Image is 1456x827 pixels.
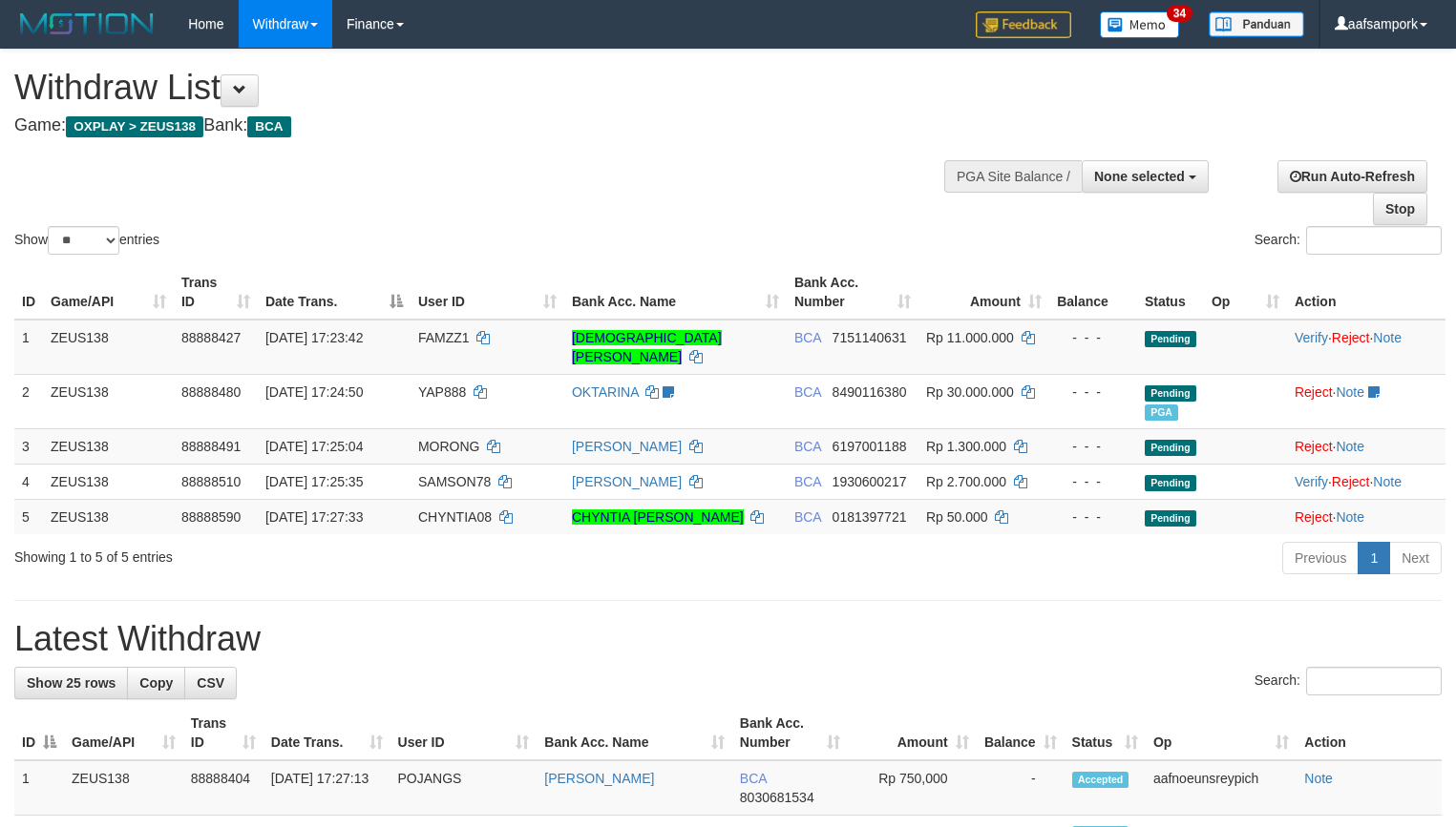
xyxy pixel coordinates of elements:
span: YAP888 [418,384,466,400]
th: Status [1137,265,1204,320]
th: Amount: activate to sort column ascending [848,706,977,760]
img: Feedback.jpg [976,11,1071,38]
td: · [1287,428,1445,464]
a: 1 [1358,542,1390,574]
button: None selected [1082,160,1209,193]
a: CHYNTIA [PERSON_NAME] [572,509,744,525]
span: Pending [1145,510,1196,527]
span: 88888491 [181,439,241,454]
th: ID: activate to sort column descending [14,706,64,760]
a: Reject [1295,384,1333,400]
span: BCA [794,509,821,525]
img: MOTION_logo.png [14,10,159,38]
h4: Game: Bank: [14,116,952,135]
span: BCA [794,439,821,454]
span: Copy 7151140631 to clipboard [833,330,907,345]
span: Marked by aafmaleo [1145,404,1178,421]
a: Verify [1295,474,1328,489]
td: · [1287,499,1445,534]
div: - - - [1057,328,1129,347]
div: Showing 1 to 5 of 5 entries [14,540,592,567]
td: - [977,760,1065,816]
td: 1 [14,760,64,816]
td: aafnoeunsreypich [1146,760,1297,816]
a: [DEMOGRAPHIC_DATA][PERSON_NAME] [572,330,722,364]
a: Note [1373,330,1402,345]
th: Op: activate to sort column ascending [1204,265,1287,320]
a: Note [1336,439,1364,454]
th: Bank Acc. Name: activate to sort column ascending [537,706,732,760]
th: Status: activate to sort column ascending [1065,706,1146,760]
span: MORONG [418,439,480,454]
a: Verify [1295,330,1328,345]
span: CHYNTIA08 [418,509,492,525]
span: Accepted [1072,772,1129,788]
td: ZEUS138 [43,428,174,464]
td: 4 [14,464,43,499]
label: Show entries [14,226,159,255]
label: Search: [1255,226,1442,255]
span: Rp 1.300.000 [926,439,1006,454]
td: 88888404 [183,760,264,816]
span: 88888427 [181,330,241,345]
span: BCA [794,330,821,345]
a: Note [1336,509,1364,525]
span: 34 [1167,5,1192,22]
span: [DATE] 17:23:42 [265,330,363,345]
span: [DATE] 17:25:04 [265,439,363,454]
div: PGA Site Balance / [944,160,1082,193]
td: [DATE] 17:27:13 [264,760,390,816]
a: [PERSON_NAME] [544,771,654,786]
label: Search: [1255,667,1442,695]
span: Copy [139,675,173,691]
a: Note [1336,384,1364,400]
th: Bank Acc. Number: activate to sort column ascending [732,706,848,760]
td: 5 [14,499,43,534]
span: [DATE] 17:24:50 [265,384,363,400]
td: · · [1287,320,1445,375]
td: ZEUS138 [43,320,174,375]
h1: Withdraw List [14,69,952,107]
th: Balance: activate to sort column ascending [977,706,1065,760]
th: Op: activate to sort column ascending [1146,706,1297,760]
a: Note [1304,771,1333,786]
input: Search: [1306,226,1442,255]
span: [DATE] 17:25:35 [265,474,363,489]
span: Show 25 rows [27,675,116,691]
td: Rp 750,000 [848,760,977,816]
span: Copy 6197001188 to clipboard [833,439,907,454]
span: 88888590 [181,509,241,525]
span: Copy 1930600217 to clipboard [833,474,907,489]
img: Button%20Memo.svg [1100,11,1180,38]
span: FAMZZ1 [418,330,470,345]
th: User ID: activate to sort column ascending [411,265,564,320]
td: 2 [14,374,43,428]
span: Rp 11.000.000 [926,330,1014,345]
th: User ID: activate to sort column ascending [390,706,538,760]
th: Action [1287,265,1445,320]
span: Copy 0181397721 to clipboard [833,509,907,525]
th: Action [1297,706,1442,760]
span: Rp 30.000.000 [926,384,1014,400]
span: Pending [1145,331,1196,347]
div: - - - [1057,472,1129,491]
div: - - - [1057,382,1129,402]
td: ZEUS138 [43,374,174,428]
a: Reject [1295,439,1333,454]
h1: Latest Withdraw [14,620,1442,658]
a: OKTARINA [572,384,639,400]
a: Reject [1332,474,1370,489]
th: Bank Acc. Name: activate to sort column ascending [564,265,787,320]
th: ID [14,265,43,320]
span: 88888510 [181,474,241,489]
span: BCA [740,771,767,786]
a: Note [1373,474,1402,489]
td: ZEUS138 [64,760,183,816]
span: CSV [197,675,224,691]
span: Rp 2.700.000 [926,474,1006,489]
span: BCA [794,384,821,400]
th: Trans ID: activate to sort column ascending [183,706,264,760]
td: · [1287,374,1445,428]
span: BCA [247,116,290,137]
span: None selected [1094,169,1185,184]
